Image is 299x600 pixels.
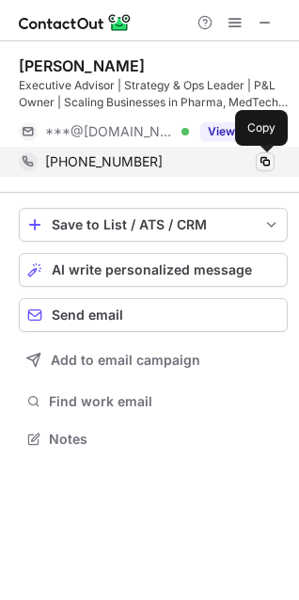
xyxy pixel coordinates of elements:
[51,353,200,368] span: Add to email campaign
[200,122,275,141] button: Reveal Button
[49,393,280,410] span: Find work email
[19,343,288,377] button: Add to email campaign
[45,153,163,170] span: [PHONE_NUMBER]
[19,11,132,34] img: ContactOut v5.3.10
[52,217,255,232] div: Save to List / ATS / CRM
[52,262,252,277] span: AI write personalized message
[45,123,175,140] span: ***@[DOMAIN_NAME]
[52,308,123,323] span: Send email
[49,431,280,448] span: Notes
[19,77,288,111] div: Executive Advisor | Strategy & Ops Leader | P&L Owner | Scaling Businesses in Pharma, MedTech and...
[19,56,145,75] div: [PERSON_NAME]
[19,253,288,287] button: AI write personalized message
[19,298,288,332] button: Send email
[19,388,288,415] button: Find work email
[19,426,288,452] button: Notes
[19,208,288,242] button: save-profile-one-click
